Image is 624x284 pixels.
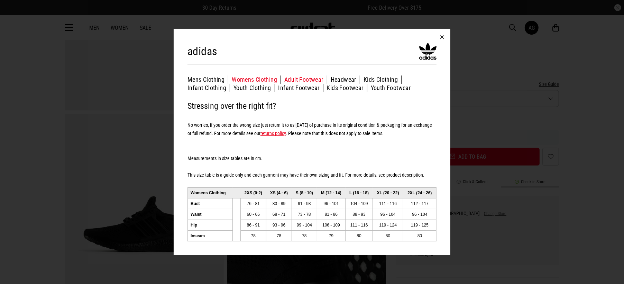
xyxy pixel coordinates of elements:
[187,146,437,179] h5: Measurements in size tables are in cm. This size table is a guide only and each garment may have ...
[327,84,367,92] button: Kids Footwear
[403,230,437,241] td: 80
[364,76,402,84] button: Kids Clothing
[371,84,411,92] button: Youth Footwear
[6,3,26,24] button: Open LiveChat chat widget
[188,209,233,220] td: Waist
[403,187,437,198] td: 2XL (24 - 26)
[266,187,292,198] td: XS (4 - 6)
[187,44,217,58] h2: adidas
[292,187,317,198] td: S (8 - 10)
[317,209,345,220] td: 81 - 86
[346,209,373,220] td: 88 - 93
[187,121,437,137] h5: No worries, if you order the wrong size just return it to us [DATE] of purchase in its original c...
[317,230,345,241] td: 79
[260,131,286,136] a: returns policy
[240,209,266,220] td: 60 - 66
[266,220,292,230] td: 93 - 96
[346,230,373,241] td: 80
[266,209,292,220] td: 68 - 71
[419,43,437,60] img: adidas
[292,198,317,209] td: 91 - 93
[278,84,323,92] button: Infant Footwear
[317,220,345,230] td: 106 - 109
[373,220,403,230] td: 119 - 124
[187,84,230,92] button: Infant Clothing
[331,76,360,84] button: Headwear
[266,198,292,209] td: 83 - 89
[188,230,233,241] td: Inseam
[317,198,345,209] td: 96 - 101
[403,220,437,230] td: 119 - 125
[373,209,403,220] td: 96 - 104
[240,198,266,209] td: 76 - 81
[373,230,403,241] td: 80
[346,220,373,230] td: 111 - 116
[292,230,317,241] td: 78
[317,187,345,198] td: M (12 - 14)
[292,220,317,230] td: 99 - 104
[188,220,233,230] td: Hip
[232,76,281,84] button: Womens Clothing
[187,76,228,84] button: Mens Clothing
[403,198,437,209] td: 112 - 117
[240,220,266,230] td: 86 - 91
[346,198,373,209] td: 104 - 109
[188,187,233,198] td: Womens Clothing
[284,76,327,84] button: Adult Footwear
[240,187,266,198] td: 2XS (0-2)
[403,209,437,220] td: 96 - 104
[187,99,437,113] h2: Stressing over the right fit?
[240,230,266,241] td: 78
[373,198,403,209] td: 111 - 116
[346,187,373,198] td: L (16 - 18)
[188,198,233,209] td: Bust
[266,230,292,241] td: 78
[373,187,403,198] td: XL (20 - 22)
[292,209,317,220] td: 73 - 78
[233,84,275,92] button: Youth Clothing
